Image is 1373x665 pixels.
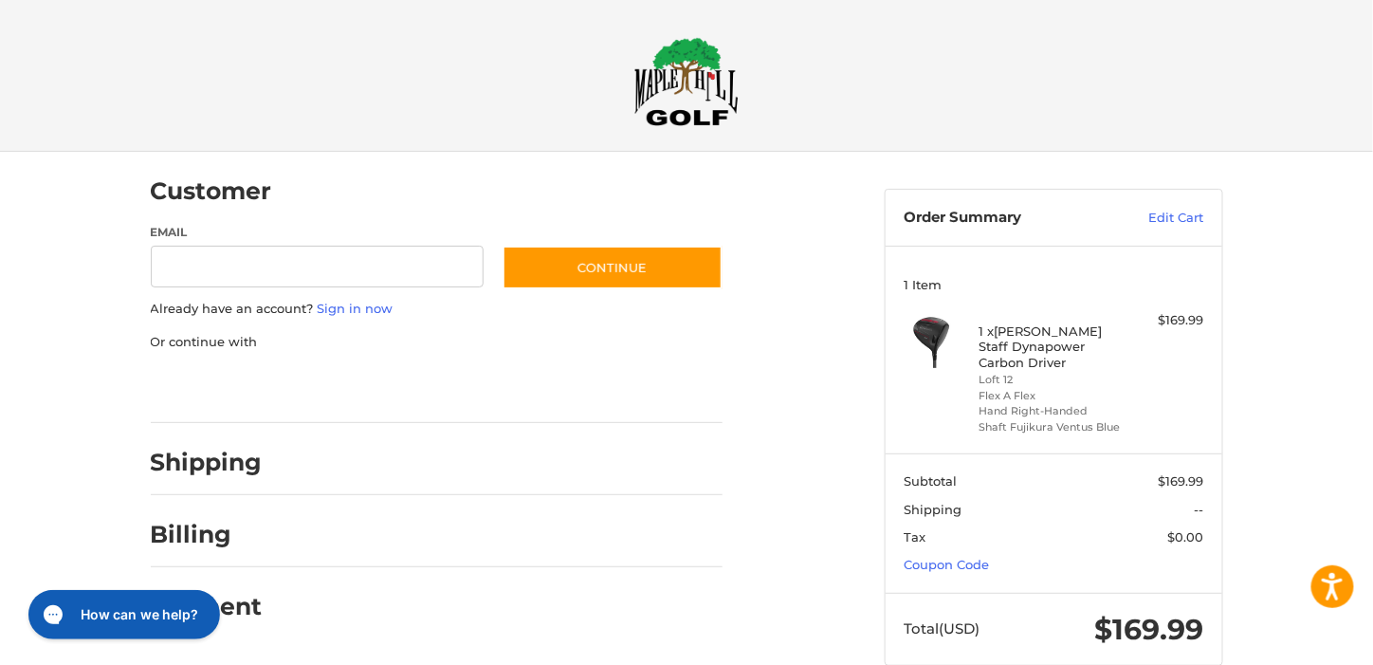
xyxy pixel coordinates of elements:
div: $169.99 [1128,311,1203,330]
span: Tax [904,529,925,545]
h2: Shipping [151,448,263,477]
button: Continue [503,246,723,289]
span: $169.99 [1158,473,1203,489]
span: Shipping [904,502,961,517]
a: Coupon Code [904,557,989,572]
h4: 1 x [PERSON_NAME] Staff Dynapower Carbon Driver [979,323,1124,370]
iframe: PayPal-venmo [466,370,608,404]
li: Hand Right-Handed [979,403,1124,419]
iframe: PayPal-paypal [144,370,286,404]
span: -- [1194,502,1203,517]
h2: Customer [151,176,272,206]
img: Maple Hill Golf [634,37,739,126]
span: Subtotal [904,473,957,489]
li: Loft 12 [979,372,1124,388]
a: Sign in now [318,301,394,316]
h3: Order Summary [904,209,1108,228]
a: Edit Cart [1108,209,1203,228]
span: $0.00 [1167,529,1203,545]
h2: Billing [151,520,262,549]
li: Flex A Flex [979,388,1124,404]
iframe: Gorgias live chat messenger [19,583,226,646]
p: Or continue with [151,333,723,352]
iframe: PayPal-paylater [305,370,448,404]
label: Email [151,224,485,241]
li: Shaft Fujikura Ventus Blue [979,419,1124,435]
h3: 1 Item [904,277,1203,292]
p: Already have an account? [151,300,723,319]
